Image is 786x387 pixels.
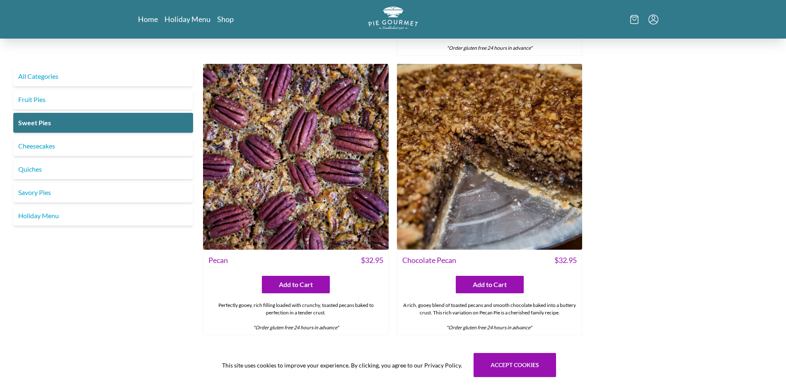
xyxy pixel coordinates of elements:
[554,255,577,266] span: $ 32.95
[13,90,193,110] a: Fruit Pies
[262,276,330,293] button: Add to Cart
[13,66,193,86] a: All Categories
[456,276,524,293] button: Add to Cart
[368,7,418,32] a: Logo
[447,45,532,51] em: *Order gluten free 24 hours in advance*
[279,280,313,290] span: Add to Cart
[203,298,388,335] div: Perfectly gooey, rich filling loaded with crunchy, toasted pecans baked to perfection in a tender...
[203,64,389,250] img: Pecan
[361,255,383,266] span: $ 32.95
[397,64,583,250] img: Chocolate Pecan
[473,280,507,290] span: Add to Cart
[402,255,456,266] span: Chocolate Pecan
[217,14,234,24] a: Shop
[648,15,658,24] button: Menu
[13,206,193,226] a: Holiday Menu
[222,361,462,370] span: This site uses cookies to improve your experience. By clicking, you agree to our Privacy Policy.
[446,324,532,331] em: *Order gluten free 24 hours in advance*
[368,7,418,29] img: logo
[13,183,193,202] a: Savory Pies
[13,136,193,156] a: Cheesecakes
[13,159,193,179] a: Quiches
[13,113,193,133] a: Sweet Pies
[397,298,582,335] div: A rich, gooey blend of toasted pecans and smooth chocolate baked into a buttery crust. This rich ...
[474,353,556,377] button: Accept cookies
[164,14,210,24] a: Holiday Menu
[208,255,228,266] span: Pecan
[253,324,339,331] em: *Order gluten free 24 hours in advance*
[138,14,158,24] a: Home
